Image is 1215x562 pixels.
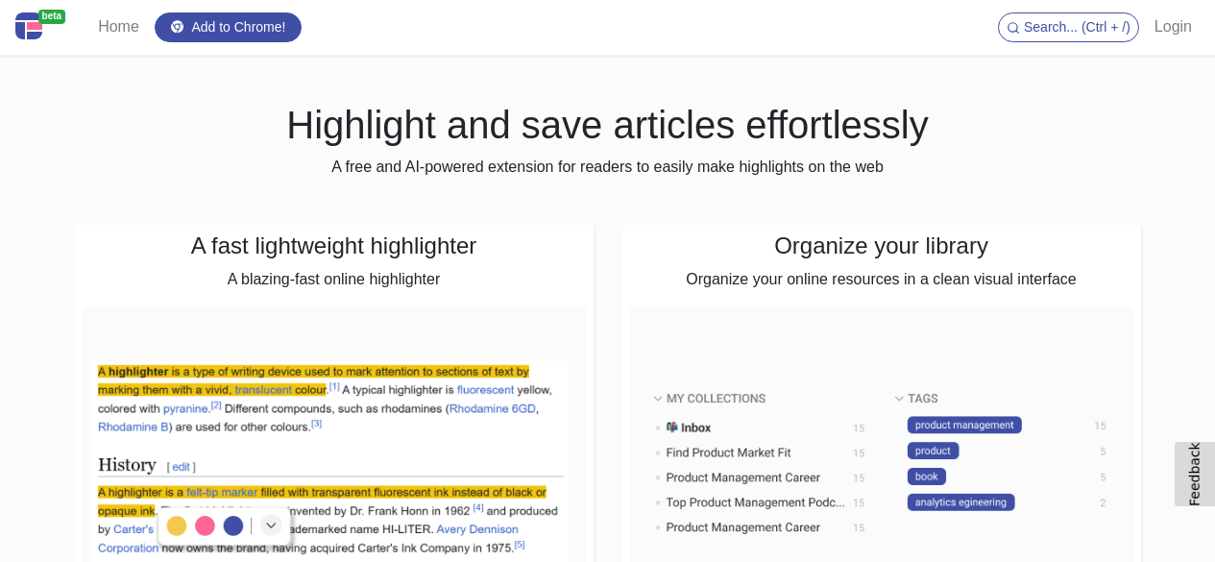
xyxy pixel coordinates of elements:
a: Login [1147,8,1200,46]
a: Add to Chrome! [155,12,303,42]
h4: A fast lightweight highlighter [83,232,586,260]
img: Centroly [15,12,42,39]
h1: Highlight and save articles effortlessly [75,102,1141,148]
p: A blazing-fast online highlighter [83,268,586,291]
p: A free and AI-powered extension for readers to easily make highlights on the web [75,156,1141,179]
a: Home [90,8,147,46]
h4: Organize your library [630,232,1133,260]
span: beta [38,10,66,24]
button: Search... (Ctrl + /) [998,12,1139,42]
span: Feedback [1187,442,1203,506]
p: Organize your online resources in a clean visual interface [630,268,1133,291]
span: Search... (Ctrl + /) [1024,19,1130,35]
a: beta [15,8,75,47]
